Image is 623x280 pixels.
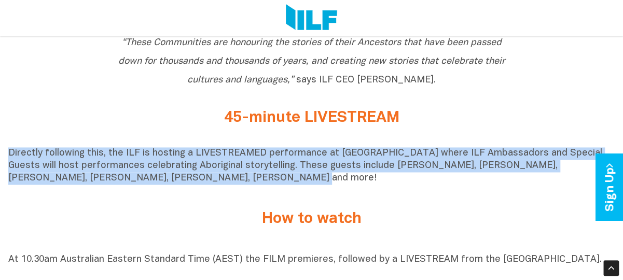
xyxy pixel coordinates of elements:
h2: 45-minute LIVESTREAM [117,109,506,127]
p: Directly following this, the ILF is hosting a LIVESTREAMED performance at [GEOGRAPHIC_DATA] where... [8,147,615,185]
i: “These Communities are honouring the stories of their Ancestors that have been passed down for th... [118,38,505,85]
img: Logo [286,4,337,32]
h2: How to watch [117,211,506,228]
span: says ILF CEO [PERSON_NAME]. [118,38,505,85]
p: At 10.30am Australian Eastern Standard Time (AEST) the FILM premieres, followed by a LIVESTREAM f... [8,254,615,278]
div: Scroll Back to Top [603,260,619,276]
